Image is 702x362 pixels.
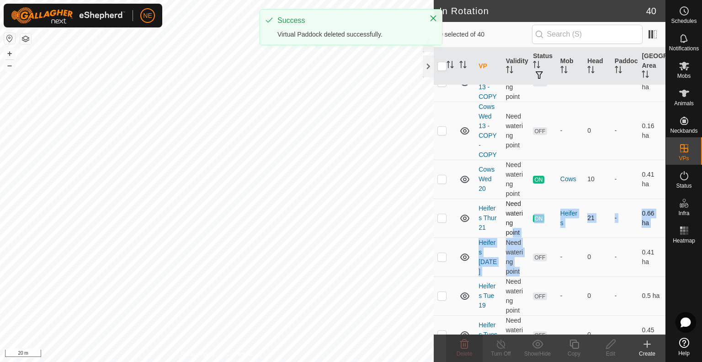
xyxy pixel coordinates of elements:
span: ON [533,215,544,222]
td: - [611,276,638,315]
div: Edit [592,350,629,358]
h2: In Rotation [439,5,646,16]
td: 0.45 ha [638,315,665,354]
td: - [611,199,638,238]
a: Cows Wed 13 - COPY - COPY [479,103,497,158]
td: 0.66 ha [638,199,665,238]
div: Turn Off [483,350,519,358]
td: Need watering point [502,238,530,276]
p-sorticon: Activate to sort [642,72,649,79]
button: – [4,60,15,71]
div: - [560,126,580,135]
a: Privacy Policy [181,350,215,358]
div: Heifers [560,209,580,228]
span: OFF [533,331,547,339]
p-sorticon: Activate to sort [560,67,568,75]
div: Virtual Paddock deleted successfully. [277,30,420,39]
input: Search (S) [532,25,643,44]
td: - [611,238,638,276]
span: Infra [678,211,689,216]
div: Success [277,15,420,26]
td: 10 [584,160,611,199]
span: OFF [533,127,547,135]
td: Need watering point [502,276,530,315]
td: 21 [584,199,611,238]
span: VPs [679,156,689,161]
td: 0 [584,238,611,276]
p-sorticon: Activate to sort [447,62,454,70]
th: Paddock [611,48,638,85]
img: Gallagher Logo [11,7,125,24]
td: 0.16 ha [638,102,665,160]
div: Show/Hide [519,350,556,358]
p-sorticon: Activate to sort [615,67,622,75]
span: Status [676,183,691,189]
a: Contact Us [226,350,253,358]
th: Head [584,48,611,85]
th: Mob [557,48,584,85]
button: + [4,48,15,59]
td: - [611,160,638,199]
span: ON [533,176,544,184]
span: 0 selected of 40 [439,30,532,39]
td: 0.41 ha [638,160,665,199]
span: 40 [646,4,656,18]
td: 0 [584,315,611,354]
button: Close [427,12,440,25]
span: Heatmap [673,238,695,243]
span: NE [143,11,152,21]
span: OFF [533,254,547,261]
td: Need watering point [502,199,530,238]
a: Heifers Tue 19 [479,282,495,309]
button: Map Layers [20,33,31,44]
td: Need watering point [502,315,530,354]
div: - [560,291,580,301]
td: 0 [584,102,611,160]
div: Cows [560,174,580,184]
td: - [611,315,638,354]
th: Validity [502,48,530,85]
div: Create [629,350,665,358]
div: Copy [556,350,592,358]
p-sorticon: Activate to sort [506,67,513,75]
p-sorticon: Activate to sort [533,62,540,70]
div: - [560,252,580,262]
span: OFF [533,292,547,300]
th: [GEOGRAPHIC_DATA] Area [638,48,665,85]
span: Schedules [671,18,697,24]
a: Help [666,334,702,360]
a: Heifers Tues 12 [479,321,497,348]
p-sorticon: Activate to sort [459,62,467,70]
td: 0 [584,276,611,315]
button: Reset Map [4,33,15,44]
span: Neckbands [670,128,697,134]
a: Heifers [DATE] [479,239,497,275]
span: Help [678,351,690,356]
td: 0.41 ha [638,238,665,276]
div: - [560,330,580,340]
a: Cows Wed 13 - COPY [479,64,497,100]
p-sorticon: Activate to sort [587,67,595,75]
span: Animals [674,101,694,106]
a: Cows Wed 20 [479,166,495,192]
td: Need watering point [502,102,530,160]
td: 0.5 ha [638,276,665,315]
a: Heifers Thur 21 [479,205,496,231]
th: VP [475,48,502,85]
td: Need watering point [502,160,530,199]
td: - [611,102,638,160]
span: Delete [457,351,473,357]
span: Notifications [669,46,699,51]
th: Status [529,48,557,85]
span: OFF [533,79,547,86]
span: Mobs [677,73,691,79]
